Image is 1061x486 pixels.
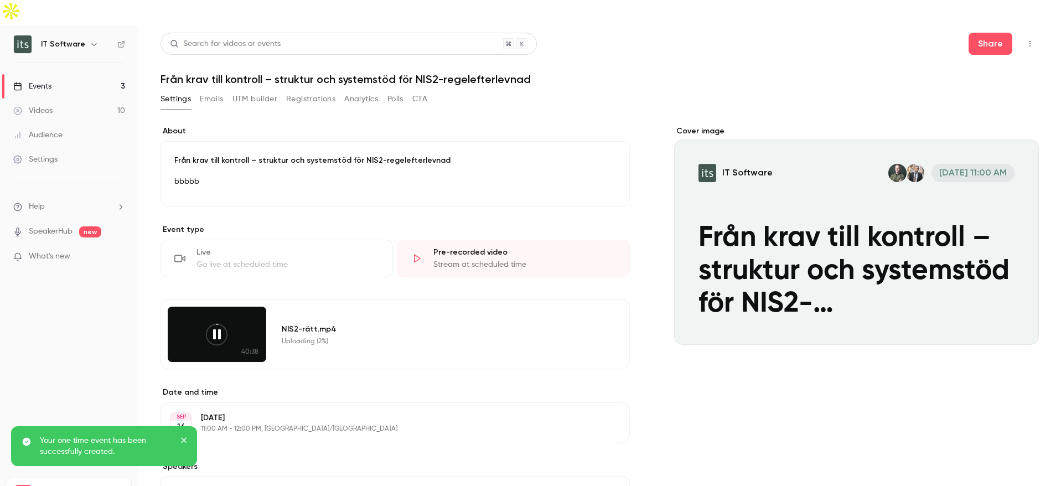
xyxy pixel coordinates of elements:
button: Emoji picker [17,363,26,371]
div: LiveGo live at scheduled time [161,240,393,277]
div: Contrast Powered by [49,240,204,251]
div: Audience [13,130,63,141]
div: Thank you, you too [120,323,213,348]
p: [DATE] [201,412,571,423]
p: bbbbb [174,175,616,188]
button: Share [969,33,1012,55]
a: Intercom [129,241,163,250]
p: 11:00 AM - 12:00 PM, [GEOGRAPHIC_DATA]/[GEOGRAPHIC_DATA] [201,425,571,433]
div: Stream at scheduled time [433,259,616,270]
div: Settings [13,154,58,165]
img: IT Software [14,35,32,53]
label: About [161,126,630,137]
div: Videos [13,105,53,116]
button: go back [7,4,28,25]
div: NIS2-rätt.mp4 [282,323,603,335]
section: Cover image [674,126,1039,345]
button: Registrations [286,90,335,108]
div: Hey [PERSON_NAME], [49,148,204,159]
p: Active [54,14,76,25]
div: Perfect then. Have a great day![PERSON_NAME] • 21m ago [9,279,149,303]
div: Go live at scheduled time [196,259,379,270]
h6: IT Software [41,39,85,50]
b: Datum: [49,34,81,43]
div: We've reviewed the video, but we can't find any synchronization issue between audio and video. Wo... [49,164,204,219]
p: Event type [161,224,630,235]
div: Live [196,247,379,258]
a: [EMAIL_ADDRESS][DOMAIN_NAME] [49,121,184,130]
div: user says… [9,323,213,361]
span: Help [29,201,45,213]
button: Settings [161,90,191,108]
button: Start recording [70,363,79,371]
h1: Från krav till kontroll – struktur och systemstöd för NIS2-regelefterlevnad [161,73,1039,86]
label: Cover image [674,126,1039,137]
button: Polls [387,90,403,108]
button: Upload attachment [53,363,61,371]
div: Perfect then. Have a great day! [18,286,140,297]
button: Send a message… [190,358,208,376]
h1: [PERSON_NAME] [54,6,126,14]
span: new [79,226,101,237]
button: UTM builder [232,90,277,108]
label: Date and time [161,387,630,398]
button: Gif picker [35,363,44,371]
textarea: Message… [9,339,212,358]
div: Pre-recorded video [433,247,616,258]
b: Till: [49,45,65,54]
p: Your one time event has been successfully created. [40,435,173,457]
p: 16 [177,421,185,432]
div: Pre-recorded videoStream at scheduled time [397,240,630,277]
a: [PERSON_NAME][EMAIL_ADDRESS][DOMAIN_NAME] [49,56,190,76]
div: Uploading (2%) [282,337,603,346]
li: help-dropdown-opener [13,201,125,213]
button: Emails [200,90,223,108]
b: Ämne: [49,78,76,87]
p: Från krav till kontroll – struktur och systemstöd för NIS2-regelefterlevnad [174,155,616,166]
label: Speakers [161,461,630,472]
div: [PERSON_NAME] • 21m ago [18,306,111,312]
div: SEP [171,413,191,421]
button: Home [173,4,194,25]
button: close [180,435,188,448]
div: Events [13,81,51,92]
div: Salim says… [9,279,213,323]
div: Search for videos or events [170,38,281,50]
div: Thank you, you too [129,330,204,341]
button: Analytics [344,90,379,108]
button: CTA [412,90,427,108]
span: What's new [29,251,70,262]
a: SpeakerHub [29,226,73,237]
img: Profile image for Salim [32,6,49,24]
b: [PERSON_NAME] [49,225,121,234]
div: Close [194,4,214,24]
